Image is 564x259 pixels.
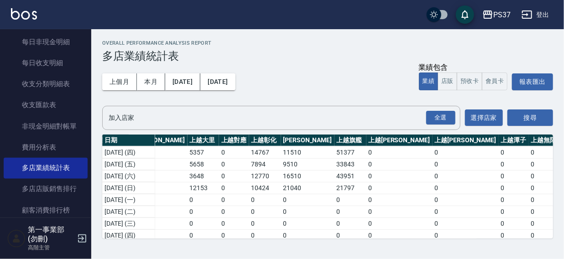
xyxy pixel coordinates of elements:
[334,194,366,206] td: 0
[366,206,432,218] td: 0
[4,31,88,52] a: 每日非現金明細
[528,170,559,182] td: 0
[249,206,281,218] td: 0
[482,73,507,90] button: 會員卡
[528,158,559,170] td: 0
[7,229,26,248] img: Person
[498,206,528,218] td: 0
[187,146,219,158] td: 5357
[102,182,155,194] td: [DATE] (日)
[366,158,432,170] td: 0
[334,218,366,229] td: 0
[106,110,443,126] input: 店家名稱
[187,229,219,241] td: 0
[432,170,498,182] td: 0
[102,50,553,62] h3: 多店業績統計表
[102,194,155,206] td: [DATE] (一)
[219,229,249,241] td: 0
[219,206,249,218] td: 0
[219,182,249,194] td: 0
[4,52,88,73] a: 每日收支明細
[249,218,281,229] td: 0
[137,73,165,90] button: 本月
[334,135,366,146] th: 上越旗艦
[249,135,281,146] th: 上越彰化
[249,194,281,206] td: 0
[102,206,155,218] td: [DATE] (二)
[512,77,553,85] a: 報表匯出
[334,170,366,182] td: 43951
[219,158,249,170] td: 0
[281,170,334,182] td: 16510
[334,182,366,194] td: 21797
[432,135,498,146] th: 上越[PERSON_NAME]
[334,229,366,241] td: 0
[432,182,498,194] td: 0
[528,206,559,218] td: 0
[366,135,432,146] th: 上越[PERSON_NAME]
[366,194,432,206] td: 0
[498,182,528,194] td: 0
[102,170,155,182] td: [DATE] (六)
[102,146,155,158] td: [DATE] (四)
[498,229,528,241] td: 0
[281,194,334,206] td: 0
[512,73,553,90] button: 報表匯出
[281,206,334,218] td: 0
[187,170,219,182] td: 3648
[102,73,137,90] button: 上個月
[219,170,249,182] td: 0
[498,194,528,206] td: 0
[281,182,334,194] td: 21040
[281,135,334,146] th: [PERSON_NAME]
[281,146,334,158] td: 11510
[187,182,219,194] td: 12153
[281,158,334,170] td: 9510
[334,206,366,218] td: 0
[334,158,366,170] td: 33843
[498,158,528,170] td: 0
[528,229,559,241] td: 0
[465,109,503,126] button: 選擇店家
[456,5,474,24] button: save
[366,182,432,194] td: 0
[249,182,281,194] td: 10424
[528,218,559,229] td: 0
[366,218,432,229] td: 0
[4,200,88,221] a: 顧客消費排行榜
[493,9,511,21] div: PS37
[281,229,334,241] td: 0
[432,194,498,206] td: 0
[4,116,88,137] a: 非現金明細對帳單
[219,194,249,206] td: 0
[102,40,553,46] h2: Overall Performance Analysis Report
[432,206,498,218] td: 0
[249,146,281,158] td: 14767
[366,146,432,158] td: 0
[187,218,219,229] td: 0
[507,109,553,126] button: 搜尋
[4,94,88,115] a: 收支匯款表
[4,137,88,158] a: 費用分析表
[419,63,508,73] div: 業績包含
[518,6,553,23] button: 登出
[528,194,559,206] td: 0
[4,158,88,179] a: 多店業績統計表
[366,170,432,182] td: 0
[438,73,457,90] button: 店販
[479,5,514,24] button: PS37
[102,229,155,241] td: [DATE] (四)
[187,206,219,218] td: 0
[187,194,219,206] td: 0
[366,229,432,241] td: 0
[102,135,155,146] th: 日期
[219,135,249,146] th: 上越對應
[165,73,200,90] button: [DATE]
[432,218,498,229] td: 0
[249,170,281,182] td: 12770
[457,73,482,90] button: 預收卡
[102,218,155,229] td: [DATE] (三)
[187,158,219,170] td: 5658
[498,218,528,229] td: 0
[28,243,74,252] p: 高階主管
